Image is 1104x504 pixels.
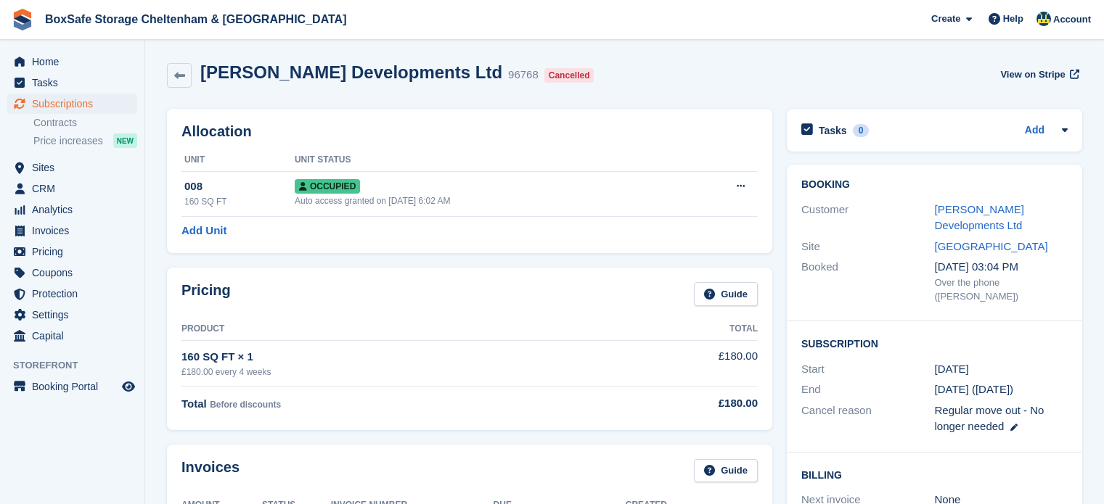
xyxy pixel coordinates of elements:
div: End [801,381,935,398]
span: Capital [32,326,119,346]
div: 96768 [508,67,539,83]
span: Booking Portal [32,376,119,397]
a: Price increases NEW [33,133,137,149]
a: Add [1025,123,1044,139]
a: menu [7,178,137,199]
a: Add Unit [181,223,226,239]
a: menu [7,51,137,72]
span: Account [1053,12,1091,27]
h2: Tasks [819,124,847,137]
span: [DATE] ([DATE]) [935,383,1014,395]
span: Regular move out - No longer needed [935,404,1044,433]
a: BoxSafe Storage Cheltenham & [GEOGRAPHIC_DATA] [39,7,352,31]
span: Coupons [32,263,119,283]
a: Guide [694,459,758,483]
a: menu [7,94,137,114]
div: Auto access granted on [DATE] 6:02 AM [295,194,682,207]
div: 0 [853,124,870,137]
span: CRM [32,178,119,199]
div: Cancelled [544,68,594,83]
a: menu [7,73,137,93]
span: Subscriptions [32,94,119,114]
div: Over the phone ([PERSON_NAME]) [935,276,1068,304]
a: Contracts [33,116,137,130]
a: menu [7,326,137,346]
h2: Pricing [181,282,231,306]
span: Storefront [13,358,144,373]
h2: Booking [801,179,1068,191]
span: Analytics [32,199,119,220]
span: Tasks [32,73,119,93]
span: Price increases [33,134,103,148]
span: Before discounts [210,400,281,410]
span: Create [931,12,960,26]
div: [DATE] 03:04 PM [935,259,1068,276]
h2: Invoices [181,459,240,483]
a: Preview store [120,378,137,395]
a: Guide [694,282,758,306]
div: Booked [801,259,935,304]
a: menu [7,376,137,397]
div: 160 SQ FT [184,195,295,208]
td: £180.00 [594,340,758,386]
div: Site [801,239,935,255]
a: View on Stripe [994,62,1082,86]
a: menu [7,263,137,283]
th: Unit [181,149,295,172]
div: £180.00 every 4 weeks [181,365,594,379]
a: menu [7,220,137,241]
h2: Subscription [801,336,1068,350]
div: NEW [113,133,137,148]
span: Protection [32,284,119,304]
th: Total [594,318,758,341]
th: Product [181,318,594,341]
img: Kim Virabi [1036,12,1051,26]
th: Unit Status [295,149,682,172]
h2: Allocation [181,123,758,140]
h2: [PERSON_NAME] Developments Ltd [200,62,502,82]
span: Settings [32,305,119,325]
span: Sites [32,157,119,178]
span: Occupied [295,179,360,194]
a: menu [7,157,137,178]
div: Start [801,361,935,378]
span: Total [181,397,207,410]
span: Help [1003,12,1023,26]
div: 008 [184,178,295,195]
a: menu [7,284,137,304]
a: [PERSON_NAME] Developments Ltd [935,203,1024,232]
img: stora-icon-8386f47178a22dfd0bd8f6a31ec36ba5ce8667c1dd55bd0f319d3a0aa187defe.svg [12,9,33,30]
span: View on Stripe [1000,67,1065,82]
h2: Billing [801,467,1068,482]
span: Home [32,51,119,72]
span: Invoices [32,220,119,241]
div: £180.00 [594,395,758,412]
div: Customer [801,202,935,234]
div: 160 SQ FT × 1 [181,349,594,365]
div: Cancel reason [801,402,935,435]
time: 2025-07-28 00:00:00 UTC [935,361,969,378]
a: menu [7,241,137,262]
a: menu [7,305,137,325]
a: [GEOGRAPHIC_DATA] [935,240,1048,252]
span: Pricing [32,241,119,262]
a: menu [7,199,137,220]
